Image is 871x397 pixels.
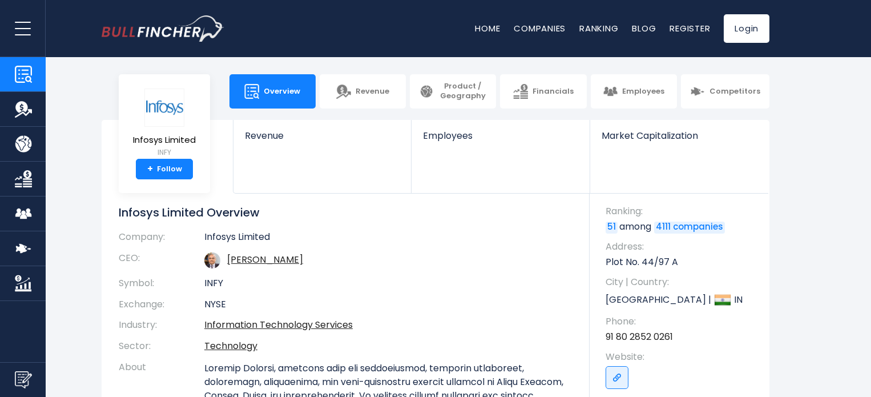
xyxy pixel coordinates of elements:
[229,74,316,109] a: Overview
[136,159,193,179] a: +Follow
[245,130,400,141] span: Revenue
[632,22,656,34] a: Blog
[102,15,224,42] img: bullfincher logo
[204,318,353,331] a: Information Technology Services
[500,74,586,109] a: Financials
[119,315,204,336] th: Industry:
[227,253,303,266] a: ceo
[654,222,725,233] a: 4111 companies
[119,273,204,294] th: Symbol:
[681,74,769,109] a: Competitors
[606,256,758,268] p: Plot No. 44/97 A
[606,351,758,363] span: Website:
[119,231,204,248] th: Company:
[670,22,710,34] a: Register
[606,291,758,308] p: [GEOGRAPHIC_DATA] | IN
[606,205,758,218] span: Ranking:
[709,87,760,97] span: Competitors
[102,15,224,42] a: Go to homepage
[147,164,153,174] strong: +
[204,273,572,294] td: INFY
[204,231,572,248] td: Infosys Limited
[412,120,589,161] a: Employees
[133,135,196,145] span: Infosys Limited
[622,87,664,97] span: Employees
[579,22,618,34] a: Ranking
[606,222,618,233] a: 51
[204,339,257,352] a: Technology
[475,22,500,34] a: Home
[606,276,758,288] span: City | Country:
[724,14,769,43] a: Login
[204,294,572,315] td: NYSE
[606,220,758,233] p: among
[591,74,677,109] a: Employees
[602,130,757,141] span: Market Capitalization
[606,315,758,328] span: Phone:
[264,87,300,97] span: Overview
[514,22,566,34] a: Companies
[133,147,196,158] small: INFY
[606,366,628,389] a: Go to link
[320,74,406,109] a: Revenue
[606,331,673,343] a: 91 80 2852 0261
[423,130,578,141] span: Employees
[204,252,220,268] img: salil-parekh.jpg
[590,120,768,161] a: Market Capitalization
[533,87,574,97] span: Financials
[119,294,204,315] th: Exchange:
[438,82,487,101] span: Product / Geography
[119,336,204,357] th: Sector:
[410,74,496,109] a: Product / Geography
[606,240,758,253] span: Address:
[233,120,411,161] a: Revenue
[356,87,389,97] span: Revenue
[119,248,204,273] th: CEO:
[132,88,196,159] a: Infosys Limited INFY
[119,205,572,220] h1: Infosys Limited Overview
